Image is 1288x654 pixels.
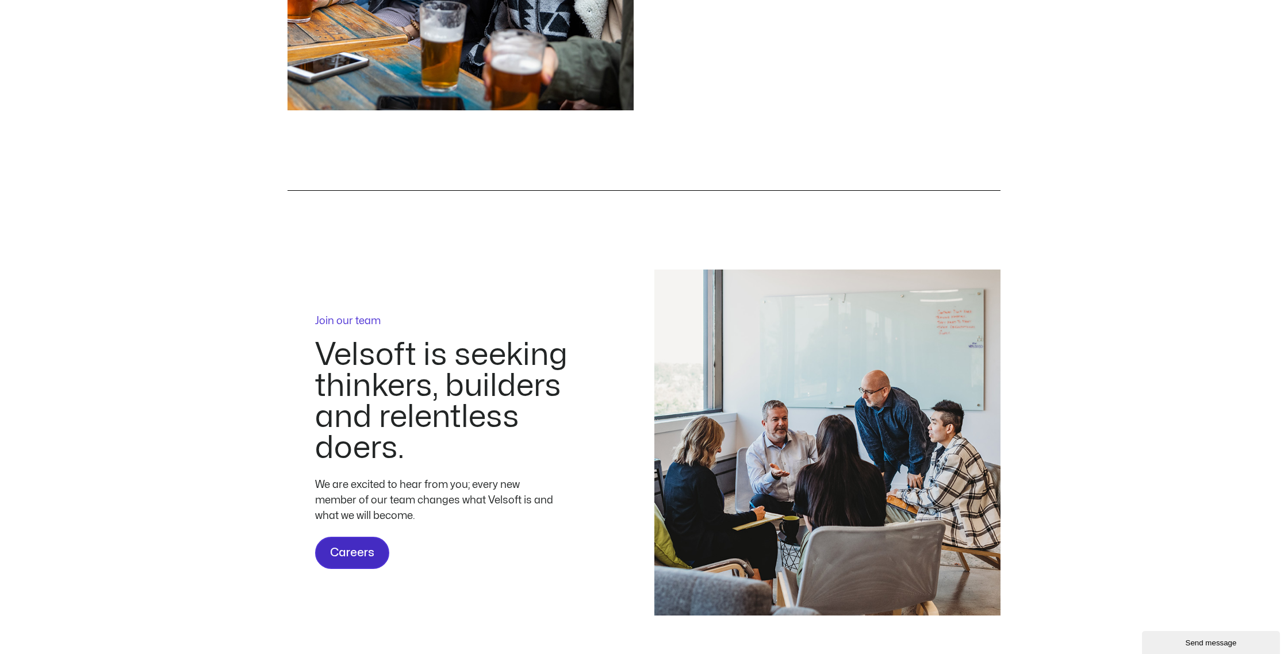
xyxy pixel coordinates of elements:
[654,270,1000,615] img: About Velsoft
[330,544,374,562] span: Careers
[315,477,557,524] div: We are excited to hear from you; every new member of our team changes what Velsoft is and what we...
[315,537,389,569] a: Careers
[315,340,606,464] h2: Velsoft is seeking thinkers, builders and relentless doers.
[1142,629,1282,654] iframe: chat widget
[315,316,606,326] p: Join our team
